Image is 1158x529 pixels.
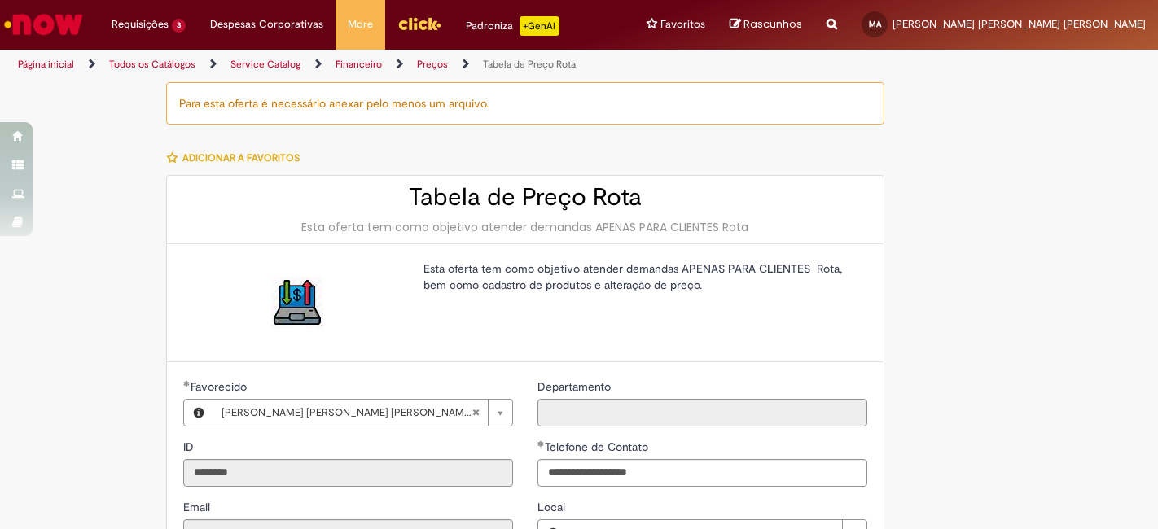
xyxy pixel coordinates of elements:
[537,500,568,514] span: Local
[182,151,300,164] span: Adicionar a Favoritos
[397,11,441,36] img: click_logo_yellow_360x200.png
[869,19,881,29] span: MA
[463,400,488,426] abbr: Limpar campo Favorecido
[191,379,250,394] span: Necessários - Favorecido
[483,58,576,71] a: Tabela de Preço Rota
[222,400,472,426] span: [PERSON_NAME] [PERSON_NAME] [PERSON_NAME]
[183,500,213,514] span: Somente leitura - Email
[537,379,614,394] span: Somente leitura - Departamento
[183,439,197,455] label: Somente leitura - ID
[183,219,867,235] div: Esta oferta tem como objetivo atender demandas APENAS PARA CLIENTES Rota
[537,378,614,395] label: Somente leitura - Departamento
[183,499,213,515] label: Somente leitura - Email
[545,439,651,454] span: Telefone de Contato
[520,16,559,36] p: +GenAi
[271,277,323,329] img: Tabela de Preço Rota
[184,400,213,426] button: Favorecido, Visualizar este registro Matheus Felipe Magalhaes De Assis
[213,400,512,426] a: [PERSON_NAME] [PERSON_NAME] [PERSON_NAME]Limpar campo Favorecido
[183,459,513,487] input: ID
[730,17,802,33] a: Rascunhos
[537,459,867,487] input: Telefone de Contato
[183,184,867,211] h2: Tabela de Preço Rota
[230,58,300,71] a: Service Catalog
[109,58,195,71] a: Todos os Catálogos
[423,260,855,293] p: Esta oferta tem como objetivo atender demandas APENAS PARA CLIENTES Rota, bem como cadastro de pr...
[166,141,309,175] button: Adicionar a Favoritos
[166,82,884,125] div: Para esta oferta é necessário anexar pelo menos um arquivo.
[537,399,867,426] input: Departamento
[183,439,197,454] span: Somente leitura - ID
[466,16,559,36] div: Padroniza
[112,16,169,33] span: Requisições
[2,8,86,41] img: ServiceNow
[660,16,705,33] span: Favoritos
[210,16,323,33] span: Despesas Corporativas
[336,58,382,71] a: Financeiro
[172,19,186,33] span: 3
[183,380,191,387] span: Obrigatório Preenchido
[893,17,1146,31] span: [PERSON_NAME] [PERSON_NAME] [PERSON_NAME]
[12,50,760,80] ul: Trilhas de página
[348,16,373,33] span: More
[18,58,74,71] a: Página inicial
[417,58,448,71] a: Preços
[743,16,802,32] span: Rascunhos
[537,440,545,447] span: Obrigatório Preenchido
